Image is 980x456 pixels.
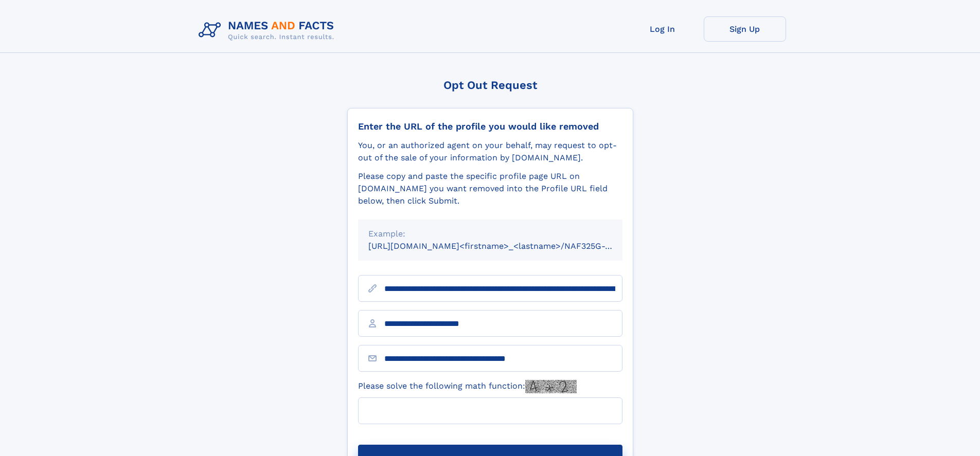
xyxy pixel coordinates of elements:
a: Log In [621,16,704,42]
label: Please solve the following math function: [358,380,577,393]
small: [URL][DOMAIN_NAME]<firstname>_<lastname>/NAF325G-xxxxxxxx [368,241,642,251]
img: Logo Names and Facts [194,16,343,44]
div: Please copy and paste the specific profile page URL on [DOMAIN_NAME] you want removed into the Pr... [358,170,622,207]
div: Opt Out Request [347,79,633,92]
div: You, or an authorized agent on your behalf, may request to opt-out of the sale of your informatio... [358,139,622,164]
a: Sign Up [704,16,786,42]
div: Enter the URL of the profile you would like removed [358,121,622,132]
div: Example: [368,228,612,240]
